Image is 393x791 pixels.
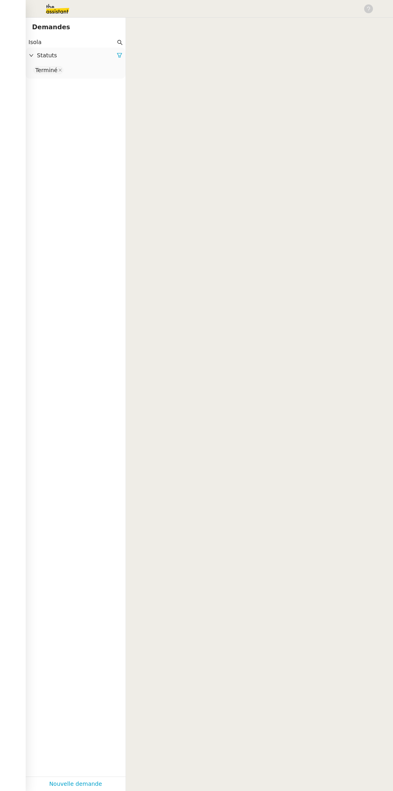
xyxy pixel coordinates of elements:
[26,48,126,63] div: Statuts
[32,22,70,33] nz-page-header-title: Demandes
[37,51,117,60] span: Statuts
[33,66,63,74] nz-select-item: Terminé
[49,779,102,789] a: Nouvelle demande
[28,38,115,47] input: Rechercher
[35,67,57,74] div: Terminé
